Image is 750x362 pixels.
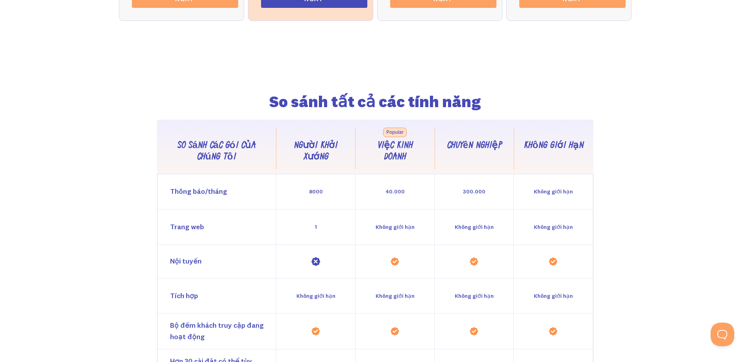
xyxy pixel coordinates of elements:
font: Không giới hạn [376,223,415,230]
font: Không giới hạn [376,292,415,299]
font: Trang web [170,222,204,231]
font: Không giới hạn [455,223,494,230]
font: Việc kinh doanh [377,141,413,162]
font: Người khởi xướng [294,141,337,162]
font: Chuyên nghiệp [447,141,502,150]
font: Thông báo/tháng [170,187,227,196]
font: 40.000 [385,188,405,195]
font: So sánh các gói của chúng tôi [177,141,255,162]
font: So sánh tất cả các tính năng [269,92,481,111]
font: 8000 [309,188,323,195]
font: 1 [315,223,317,230]
iframe: Toggle Customer Support [711,323,734,346]
font: Không giới hạn [534,223,573,230]
font: Không giới hạn [534,292,573,299]
font: Không giới hạn [524,141,583,150]
font: Bộ đếm khách truy cập đang hoạt động [170,321,264,341]
font: Tích hợp [170,291,198,300]
font: Nội tuyến [170,256,202,265]
font: Không giới hạn [296,292,335,299]
font: Không giới hạn [455,292,494,299]
font: 300.000 [463,188,485,195]
font: Không giới hạn [534,188,573,195]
